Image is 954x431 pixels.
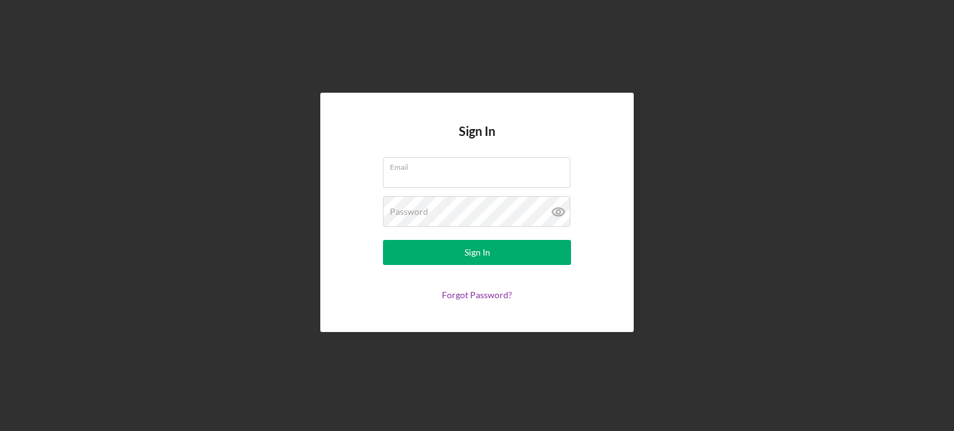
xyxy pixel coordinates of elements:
[390,207,428,217] label: Password
[390,158,570,172] label: Email
[442,289,512,300] a: Forgot Password?
[464,240,490,265] div: Sign In
[459,124,495,157] h4: Sign In
[383,240,571,265] button: Sign In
